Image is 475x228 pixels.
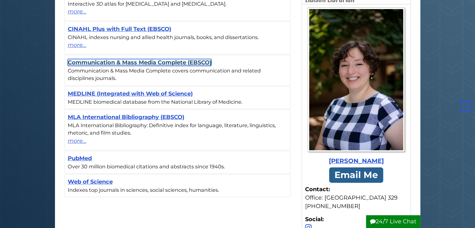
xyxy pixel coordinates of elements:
[308,7,405,152] img: Profile Photo
[366,215,420,228] button: 24/7 Live Chat
[68,98,287,106] div: MEDLINE biomedical database from the National Library of Medicine.
[68,59,211,66] a: Communication & Mass Media Complete (EBSCO)
[68,67,287,82] div: Communication & Mass Media Complete covers communication and related disciplines journals.
[68,26,171,32] a: CINAHL Plus with Full Text (EBSCO)
[305,185,408,194] strong: Contact:
[68,90,193,97] a: MEDLINE (Integrated with Web of Science)
[458,103,473,110] a: Back to Top
[305,202,408,211] div: [PHONE_NUMBER]
[305,215,408,224] strong: Social:
[305,156,408,166] div: [PERSON_NAME]
[329,167,383,183] a: Email Me
[68,114,184,121] a: MLA International Bibliography (EBSCO)
[68,163,287,170] div: Over 30 million biomedical citations and abstracts since 1940s.
[68,41,287,49] a: more...
[68,186,287,194] div: Indexes top journals in sciences, social sciences, humanities.
[68,155,92,162] a: PubMed
[68,178,113,185] a: Web of Science
[68,137,287,145] a: more...
[68,33,287,41] div: CINAHL indexes nursing and allied health journals, books, and dissertations.
[68,7,287,16] a: more...
[68,121,287,137] div: MLA International Bibliography: Definitive index for language, literature, linguistics, rhetoric,...
[305,194,408,202] div: Office: [GEOGRAPHIC_DATA] 329
[305,7,408,166] a: Profile Photo [PERSON_NAME]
